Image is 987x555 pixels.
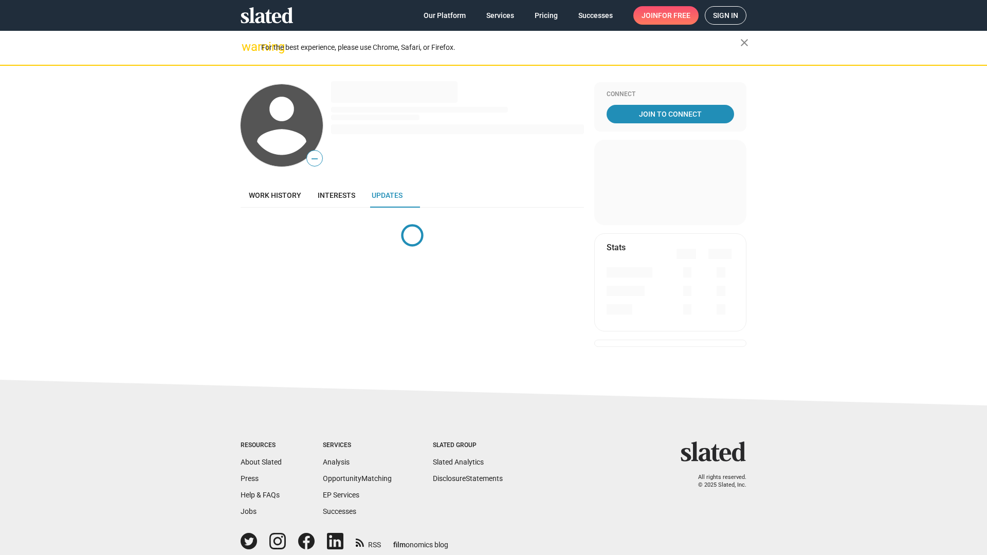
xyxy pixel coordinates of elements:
a: Slated Analytics [433,458,484,466]
a: Press [241,474,259,483]
a: EP Services [323,491,359,499]
span: Services [486,6,514,25]
span: Interests [318,191,355,199]
div: Services [323,441,392,450]
a: Successes [323,507,356,515]
span: Work history [249,191,301,199]
a: Jobs [241,507,257,515]
span: Sign in [713,7,738,24]
a: Services [478,6,522,25]
p: All rights reserved. © 2025 Slated, Inc. [687,474,746,489]
span: Updates [372,191,403,199]
div: Resources [241,441,282,450]
a: OpportunityMatching [323,474,392,483]
mat-card-title: Stats [607,242,626,253]
a: Successes [570,6,621,25]
span: Successes [578,6,613,25]
span: film [393,541,406,549]
a: Our Platform [415,6,474,25]
a: About Slated [241,458,282,466]
a: filmonomics blog [393,532,448,550]
a: Pricing [526,6,566,25]
span: — [307,152,322,165]
div: For the best experience, please use Chrome, Safari, or Firefox. [261,41,740,54]
a: Updates [363,183,411,208]
a: Interests [309,183,363,208]
a: Work history [241,183,309,208]
div: Connect [607,90,734,99]
span: Join [642,6,690,25]
a: Help & FAQs [241,491,280,499]
mat-icon: warning [242,41,254,53]
a: DisclosureStatements [433,474,503,483]
a: Analysis [323,458,350,466]
a: Joinfor free [633,6,699,25]
span: Join To Connect [609,105,732,123]
div: Slated Group [433,441,503,450]
a: RSS [356,534,381,550]
span: for free [658,6,690,25]
mat-icon: close [738,36,751,49]
a: Sign in [705,6,746,25]
a: Join To Connect [607,105,734,123]
span: Pricing [535,6,558,25]
span: Our Platform [424,6,466,25]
